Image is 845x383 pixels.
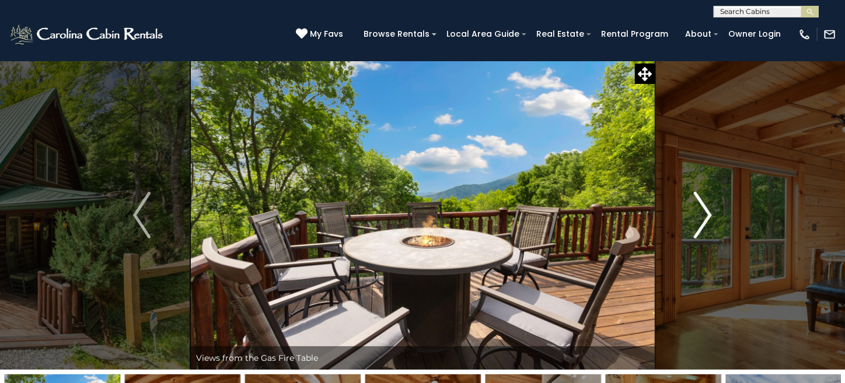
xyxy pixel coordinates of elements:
[679,25,717,43] a: About
[722,25,787,43] a: Owner Login
[94,61,190,370] button: Previous
[133,192,151,238] img: arrow
[296,28,346,41] a: My Favs
[530,25,590,43] a: Real Estate
[441,25,525,43] a: Local Area Guide
[823,28,836,41] img: mail-regular-white.png
[655,61,751,370] button: Next
[694,192,712,238] img: arrow
[310,28,343,40] span: My Favs
[358,25,435,43] a: Browse Rentals
[190,346,655,370] div: Views from the Gas Fire Table
[798,28,811,41] img: phone-regular-white.png
[9,23,166,46] img: White-1-2.png
[595,25,674,43] a: Rental Program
